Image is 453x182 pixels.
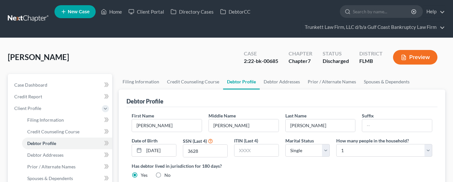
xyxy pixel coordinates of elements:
[22,149,112,161] a: Debtor Addresses
[217,6,254,18] a: DebtorCC
[167,6,217,18] a: Directory Cases
[234,137,258,144] label: ITIN (Last 4)
[125,6,167,18] a: Client Portal
[359,50,383,57] div: District
[98,6,125,18] a: Home
[132,112,154,119] label: First Name
[14,82,47,88] span: Case Dashboard
[302,21,445,33] a: Trunkett Law Firm, LLC d/b/a Gulf Coast Bankruptcy Law Firm
[353,6,412,18] input: Search by name...
[362,119,432,132] input: --
[286,119,355,132] input: --
[8,52,69,62] span: [PERSON_NAME]
[323,50,349,57] div: Status
[183,138,207,144] label: SSN (Last 4)
[132,137,158,144] label: Date of Birth
[289,57,312,65] div: Chapter
[68,9,89,14] span: New Case
[144,144,176,157] input: MM/DD/YYYY
[141,172,148,178] label: Yes
[423,6,445,18] a: Help
[209,112,236,119] label: Middle Name
[27,176,73,181] span: Spouses & Dependents
[126,97,163,105] div: Debtor Profile
[289,50,312,57] div: Chapter
[132,119,202,132] input: --
[285,112,306,119] label: Last Name
[183,145,227,157] input: XXXX
[27,129,79,134] span: Credit Counseling Course
[393,50,437,65] button: Preview
[360,74,413,90] a: Spouses & Dependents
[223,74,260,90] a: Debtor Profile
[362,112,374,119] label: Suffix
[164,172,171,178] label: No
[308,58,311,64] span: 7
[22,114,112,126] a: Filing Information
[244,57,278,65] div: 2:22-bk-00685
[234,144,279,157] input: XXXX
[27,140,56,146] span: Debtor Profile
[22,161,112,173] a: Prior / Alternate Names
[9,91,112,103] a: Credit Report
[27,152,64,158] span: Debtor Addresses
[22,138,112,149] a: Debtor Profile
[359,57,383,65] div: FLMB
[209,119,279,132] input: M.I
[323,57,349,65] div: Discharged
[336,137,409,144] label: How many people in the household?
[119,74,163,90] a: Filing Information
[14,105,41,111] span: Client Profile
[244,50,278,57] div: Case
[27,117,64,123] span: Filing Information
[9,79,112,91] a: Case Dashboard
[132,163,432,169] label: Has debtor lived in jurisdiction for 180 days?
[22,126,112,138] a: Credit Counseling Course
[285,137,314,144] label: Marital Status
[14,94,42,99] span: Credit Report
[260,74,304,90] a: Debtor Addresses
[163,74,223,90] a: Credit Counseling Course
[304,74,360,90] a: Prior / Alternate Names
[27,164,76,169] span: Prior / Alternate Names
